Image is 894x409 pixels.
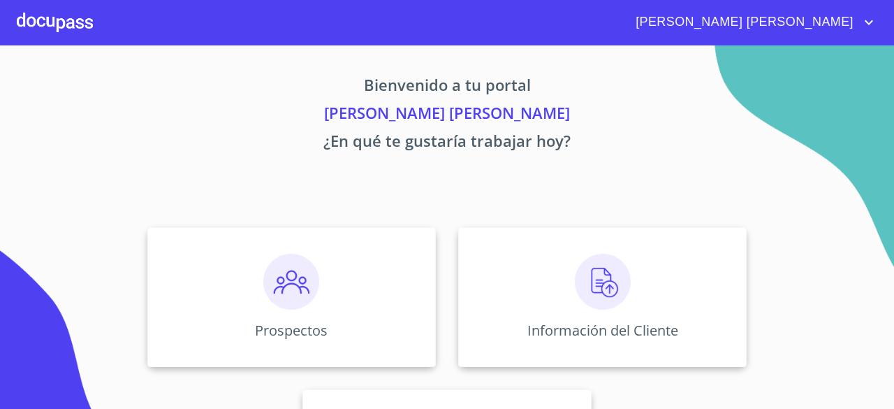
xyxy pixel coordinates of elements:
[17,73,877,101] p: Bienvenido a tu portal
[527,321,678,340] p: Información del Cliente
[263,254,319,310] img: prospectos.png
[625,11,877,34] button: account of current user
[17,129,877,157] p: ¿En qué te gustaría trabajar hoy?
[255,321,328,340] p: Prospectos
[575,254,631,310] img: carga.png
[17,101,877,129] p: [PERSON_NAME] [PERSON_NAME]
[625,11,860,34] span: [PERSON_NAME] [PERSON_NAME]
